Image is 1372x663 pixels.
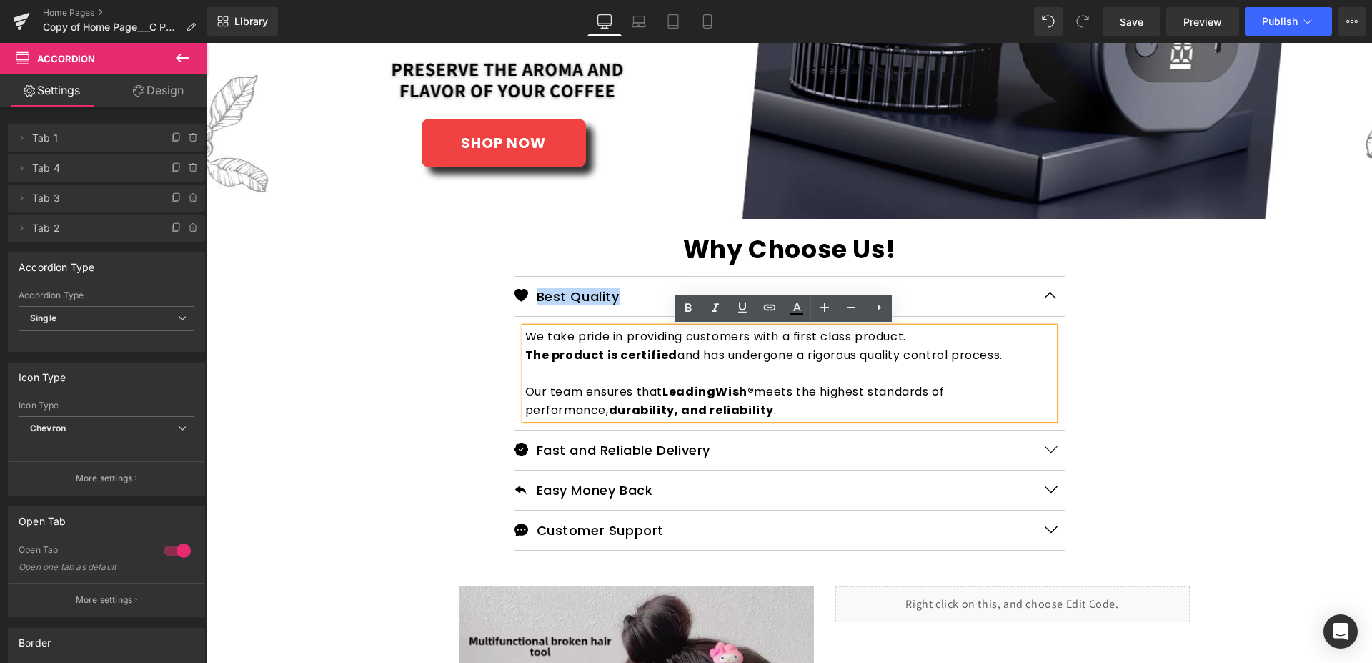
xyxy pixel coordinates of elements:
[477,189,689,224] strong: Why Choose Us!
[1183,14,1222,29] span: Preview
[30,313,56,323] b: Single
[319,285,847,303] p: We take pride in providing customers with a first class product.
[254,92,339,109] span: SHOP NOW
[1262,16,1298,27] span: Publish
[330,478,458,496] p: Customer Support
[234,15,268,28] span: Library
[207,7,278,36] a: New Library
[43,7,207,19] a: Home Pages
[32,215,152,242] span: Tab 2
[19,544,149,559] div: Open Tab
[656,7,690,36] a: Tablet
[30,423,66,433] b: Chevron
[319,303,847,340] p: and has undergone a rigorous quality control process.
[19,629,51,649] div: Border
[37,53,95,64] span: Accordion
[1323,614,1358,649] div: Open Intercom Messenger
[1034,7,1063,36] button: Undo
[622,7,656,36] a: Laptop
[19,562,147,572] div: Open one tab as default
[690,7,725,36] a: Mobile
[402,359,567,375] strong: durability, and reliability
[19,363,66,383] div: Icon Type
[1120,14,1143,29] span: Save
[19,290,194,300] div: Accordion Type
[106,74,210,107] a: Design
[215,76,379,124] a: SHOP NOW
[43,21,180,33] span: Copy of Home Page___C Разделом Продукт || Coffee || [DATE] || ГОТОВО ||
[1338,7,1366,36] button: More
[76,594,133,606] p: More settings
[1166,7,1239,36] a: Preview
[1068,7,1097,36] button: Redo
[19,253,95,273] div: Accordion Type
[9,583,204,617] button: More settings
[319,304,471,320] strong: The product is certified
[32,154,152,182] span: Tab 4
[587,7,622,36] a: Desktop
[456,340,547,357] strong: LeadingWish®
[76,472,133,485] p: More settings
[1245,7,1332,36] button: Publish
[319,340,847,376] p: Our team ensures that meets the highest standards of performance, .
[330,438,447,456] p: Easy Money Back
[330,245,413,262] p: Best Quality
[32,185,152,212] span: Tab 3
[330,398,504,416] p: Fast and Reliable Delivery
[19,507,66,527] div: Open Tab
[9,461,204,495] button: More settings
[32,124,152,152] span: Tab 1
[19,401,194,411] div: Icon Type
